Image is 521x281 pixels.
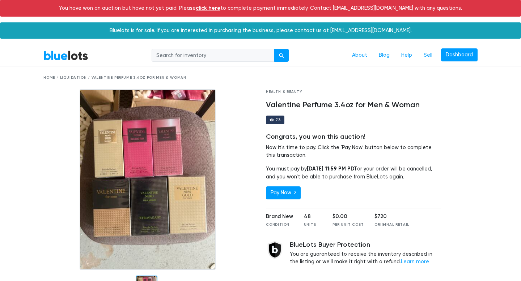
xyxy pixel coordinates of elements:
[196,5,220,11] a: click here
[266,213,293,221] div: Brand New
[266,100,441,110] h4: Valentine Perfume 3.4oz for Men & Woman
[266,144,441,159] p: Now it's time to pay. Click the 'Pay Now' button below to complete this transaction.
[418,48,438,62] a: Sell
[290,241,441,249] h5: BlueLots Buyer Protection
[332,213,364,221] div: $0.00
[304,213,322,221] div: 48
[266,165,441,181] p: You must pay by or your order will be cancelled, and you won't be able to purchase from BlueLots ...
[395,48,418,62] a: Help
[290,241,441,266] div: You are guaranteed to receive the inventory described in the listing or we'll make it right with ...
[266,222,293,228] div: Condition
[373,48,395,62] a: Blog
[401,259,429,265] a: Learn more
[374,222,409,228] div: Original Retail
[43,50,88,61] a: BlueLots
[266,133,441,141] div: Congrats, you won this auction!
[43,75,478,81] div: Home / Liquidation / Valentine Perfume 3.4oz for Men & Woman
[80,89,216,270] img: 993b0298-144a-4568-9890-4136b82920e1-1759869218.jpg
[304,222,322,228] div: Units
[266,186,301,199] a: Pay Now
[307,165,357,172] b: [DATE] 11:59 PM PDT
[441,48,478,61] a: Dashboard
[266,89,441,95] div: Health & Beauty
[266,241,284,259] img: buyer_protection_shield-3b65640a83011c7d3ede35a8e5a80bfdfaa6a97447f0071c1475b91a4b0b3d01.png
[276,118,281,122] div: 73
[374,213,409,221] div: $720
[332,222,364,228] div: Per Unit Cost
[346,48,373,62] a: About
[152,49,275,62] input: Search for inventory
